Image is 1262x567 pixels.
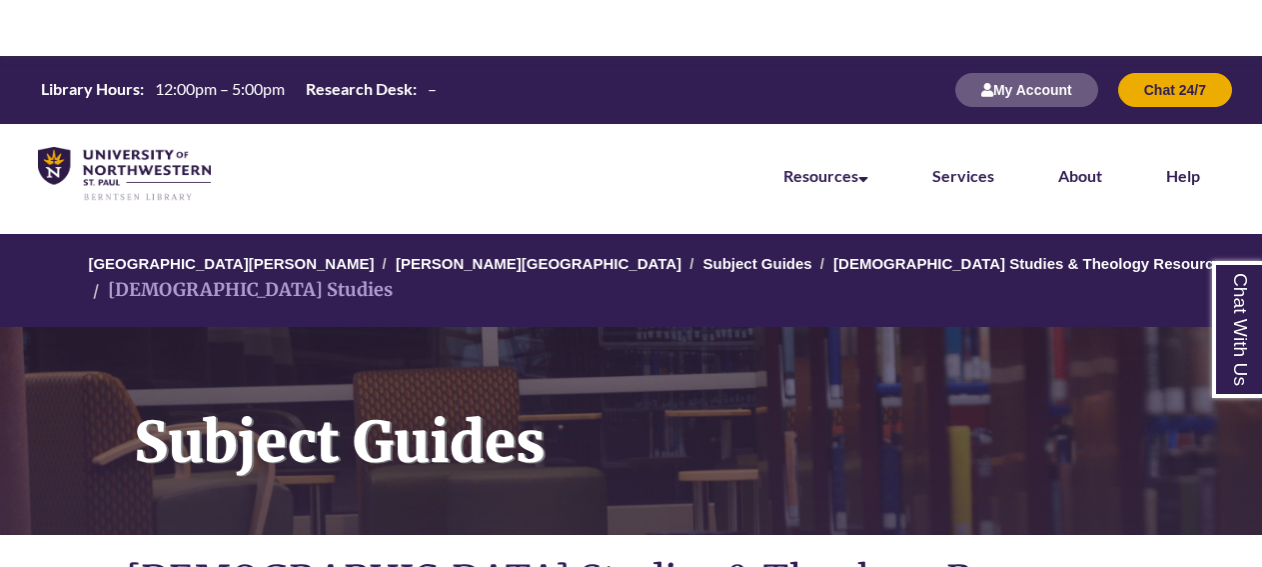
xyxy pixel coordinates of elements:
a: Services [932,166,994,185]
img: UNWSP Library Logo [38,147,211,202]
span: 12:00pm – 5:00pm [155,79,285,98]
a: Resources [783,166,868,185]
li: [DEMOGRAPHIC_DATA] Studies [88,276,393,305]
a: Subject Guides [702,255,811,272]
a: [GEOGRAPHIC_DATA][PERSON_NAME] [88,255,374,272]
span: – [428,79,437,98]
a: [DEMOGRAPHIC_DATA] Studies & Theology Resources [833,255,1230,272]
a: Hours Today [33,78,445,102]
h1: Subject Guides [112,327,1262,509]
th: Library Hours: [33,78,147,100]
button: My Account [955,73,1098,107]
table: Hours Today [33,78,445,100]
a: My Account [955,81,1098,98]
a: About [1058,166,1102,185]
a: Help [1166,166,1200,185]
a: [PERSON_NAME][GEOGRAPHIC_DATA] [396,255,681,272]
button: Chat 24/7 [1118,73,1232,107]
th: Research Desk: [298,78,420,100]
a: Chat 24/7 [1118,81,1232,98]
